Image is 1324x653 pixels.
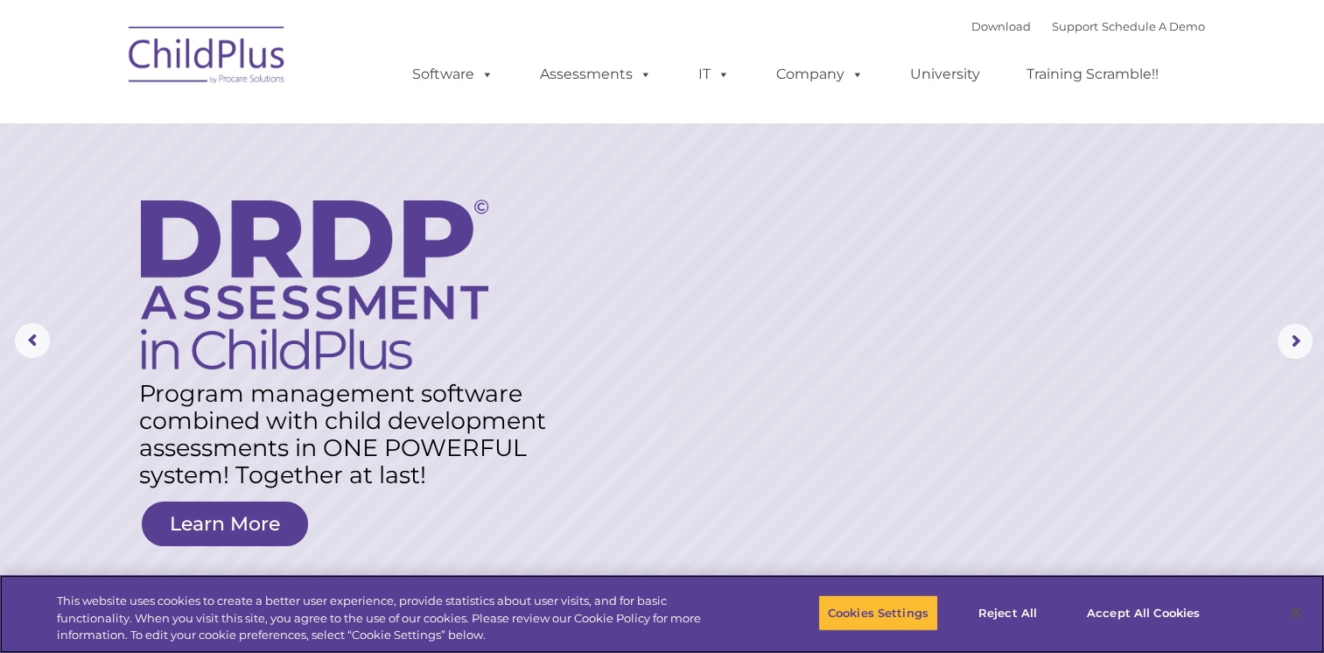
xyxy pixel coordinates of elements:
[681,57,747,92] a: IT
[818,594,938,631] button: Cookies Settings
[1077,594,1209,631] button: Accept All Cookies
[971,19,1205,33] font: |
[953,594,1062,631] button: Reject All
[759,57,881,92] a: Company
[1009,57,1176,92] a: Training Scramble!!
[1102,19,1205,33] a: Schedule A Demo
[971,19,1031,33] a: Download
[395,57,511,92] a: Software
[142,502,308,546] a: Learn More
[57,593,728,644] div: This website uses cookies to create a better user experience, provide statistics about user visit...
[120,14,295,102] img: ChildPlus by Procare Solutions
[243,116,297,129] span: Last name
[141,200,488,369] img: DRDP Assessment in ChildPlus
[1277,593,1315,632] button: Close
[893,57,998,92] a: University
[243,187,318,200] span: Phone number
[522,57,669,92] a: Assessments
[1052,19,1098,33] a: Support
[139,380,563,488] rs-layer: Program management software combined with child development assessments in ONE POWERFUL system! T...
